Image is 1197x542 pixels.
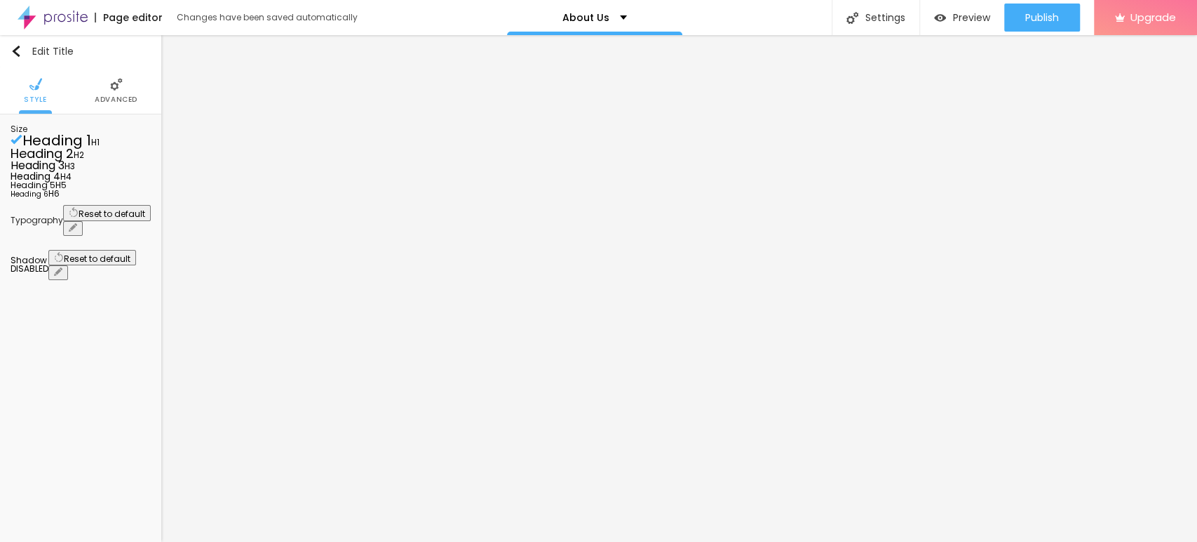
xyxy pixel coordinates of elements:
div: Shadow [11,256,48,265]
img: Icone [11,46,22,57]
span: Heading 1 [22,131,91,150]
span: Style [24,96,47,103]
span: Reset to default [64,253,130,265]
span: Heading 4 [11,169,60,183]
span: H6 [48,187,60,199]
span: Heading 3 [11,157,65,173]
p: About Us [562,13,609,22]
span: H2 [74,149,84,161]
span: Advanced [95,96,137,103]
img: view-1.svg [934,12,946,24]
span: Upgrade [1130,11,1176,23]
img: Icone [110,78,123,91]
img: Icone [11,133,22,145]
div: Typography [11,216,63,225]
img: Icone [846,12,858,24]
span: Preview [953,12,990,23]
div: Page editor [95,13,163,22]
span: H5 [55,179,67,191]
span: H1 [91,136,100,148]
span: DISABLED [11,263,48,275]
div: Edit Title [11,46,74,57]
span: H3 [65,160,75,172]
button: Reset to default [48,250,136,266]
span: Publish [1025,12,1059,23]
span: Reset to default [79,208,145,220]
img: Icone [29,78,42,91]
span: H4 [60,171,72,183]
div: Changes have been saved automatically [177,13,358,22]
span: Heading 2 [11,145,74,162]
button: Preview [920,4,1004,32]
button: Reset to default [63,205,151,221]
span: Heading 6 [11,189,48,199]
iframe: To enrich screen reader interactions, please activate Accessibility in Grammarly extension settings [161,35,1197,542]
div: Size [11,125,151,133]
button: Publish [1004,4,1080,32]
span: Heading 5 [11,179,55,191]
